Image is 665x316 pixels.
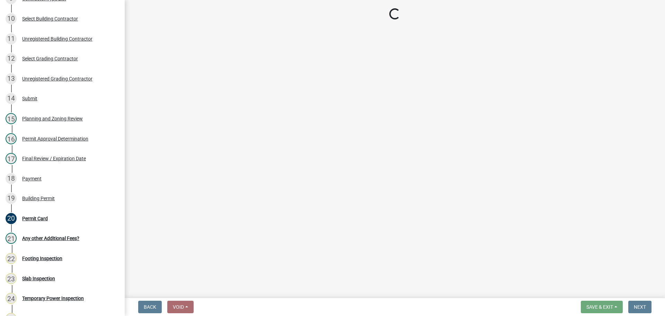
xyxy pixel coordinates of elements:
div: Select Grading Contractor [22,56,78,61]
span: Save & Exit [586,304,613,310]
div: 21 [6,233,17,244]
span: Next [634,304,646,310]
button: Back [138,301,162,313]
div: Any other Additional Fees? [22,236,79,241]
div: Footing Inspection [22,256,62,261]
div: Unregistered Grading Contractor [22,76,92,81]
button: Next [628,301,651,313]
div: Final Review / Expiration Date [22,156,86,161]
div: 19 [6,193,17,204]
button: Save & Exit [581,301,623,313]
div: Unregistered Building Contractor [22,36,92,41]
div: 24 [6,293,17,304]
div: 10 [6,13,17,24]
div: Permit Card [22,216,48,221]
div: 17 [6,153,17,164]
div: 18 [6,173,17,184]
div: 20 [6,213,17,224]
div: 11 [6,33,17,44]
div: 23 [6,273,17,284]
div: Payment [22,176,42,181]
div: Permit Approval Determination [22,136,88,141]
div: 15 [6,113,17,124]
div: Planning and Zoning Review [22,116,83,121]
div: 14 [6,93,17,104]
span: Back [144,304,156,310]
span: Void [173,304,184,310]
div: Submit [22,96,37,101]
div: 13 [6,73,17,84]
div: Slab Inspection [22,276,55,281]
div: 12 [6,53,17,64]
button: Void [167,301,194,313]
div: 22 [6,253,17,264]
div: Select Building Contractor [22,16,78,21]
div: Building Permit [22,196,55,201]
div: Temporary Power Inspection [22,296,84,301]
div: 16 [6,133,17,144]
